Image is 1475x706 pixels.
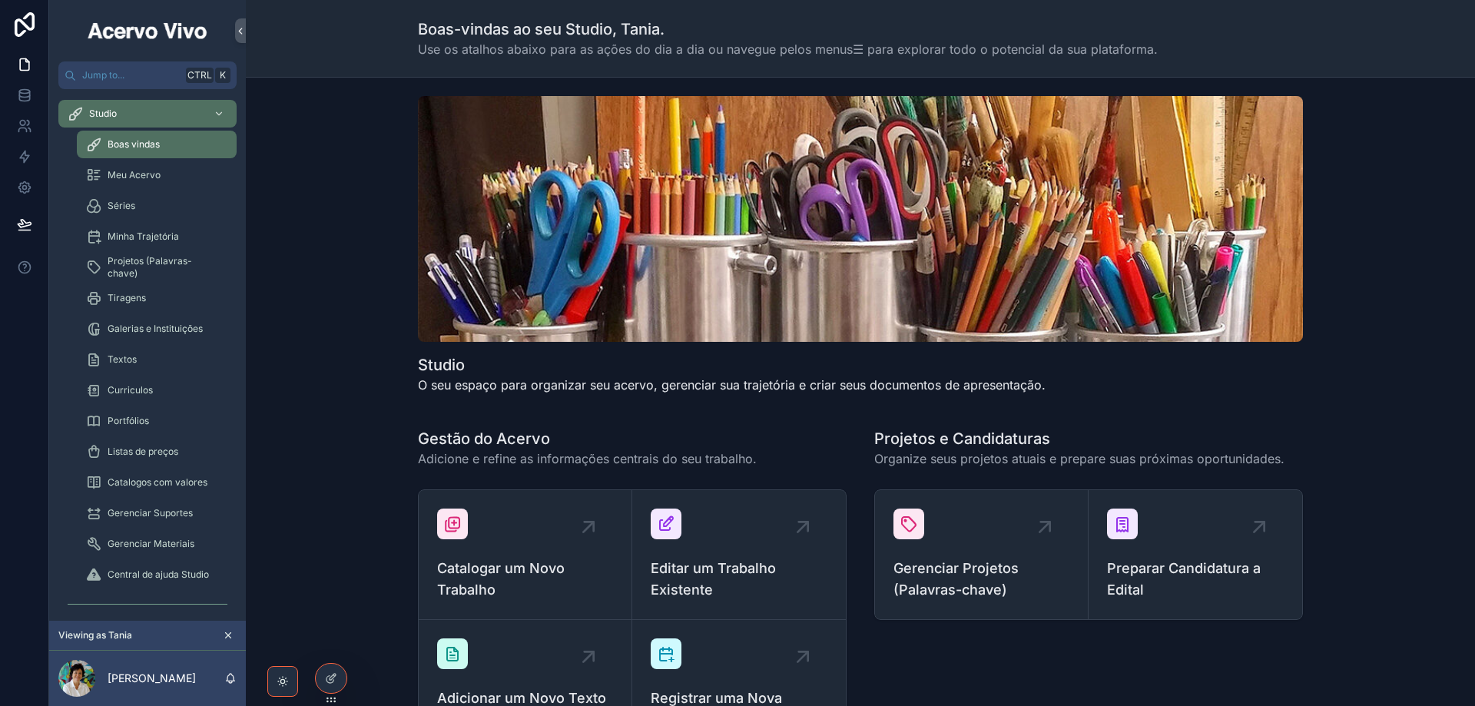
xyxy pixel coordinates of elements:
a: Meu Acervo [77,161,237,189]
a: Tiragens [77,284,237,312]
p: [PERSON_NAME] [108,671,196,686]
span: Ctrl [186,68,214,83]
span: Boas vindas [108,138,160,151]
img: App logo [85,18,210,43]
span: Catalogar um Novo Trabalho [437,558,613,601]
h1: Gestão do Acervo [418,428,757,449]
a: Catalogar um Novo Trabalho [419,490,632,620]
a: Curriculos [77,376,237,404]
h1: Projetos e Candidaturas [874,428,1284,449]
p: O seu espaço para organizar seu acervo, gerenciar sua trajetória e criar seus documentos de apres... [418,376,1046,394]
span: Curriculos [108,384,153,396]
h1: Studio [418,354,1046,376]
a: Preparar Candidatura a Edital [1089,490,1302,619]
span: Gerenciar Projetos (Palavras-chave) [893,558,1069,601]
span: Central de ajuda Studio [108,568,209,581]
a: Gerenciar Suportes [77,499,237,527]
a: Textos [77,346,237,373]
a: Central de ajuda Studio [77,561,237,588]
a: Projetos (Palavras-chave) [77,254,237,281]
span: Organize seus projetos atuais e prepare suas próximas oportunidades. [874,449,1284,468]
span: Galerias e Instituições [108,323,203,335]
a: Listas de preços [77,438,237,466]
span: Textos [108,353,137,366]
a: Séries [77,192,237,220]
button: Jump to...CtrlK [58,61,237,89]
span: Portfólios [108,415,149,427]
div: scrollable content [49,89,246,621]
span: Viewing as Tania [58,629,132,641]
a: Minha Trajetória [77,223,237,250]
a: Portfólios [77,407,237,435]
h1: Boas-vindas ao seu Studio, Tania. [418,18,1158,40]
span: Gerenciar Suportes [108,507,193,519]
span: Meu Acervo [108,169,161,181]
span: Minha Trajetória [108,230,179,243]
a: Editar um Trabalho Existente [632,490,846,620]
span: Jump to... [82,69,180,81]
a: Studio [58,100,237,128]
a: Galerias e Instituições [77,315,237,343]
span: K [217,69,229,81]
span: Preparar Candidatura a Edital [1107,558,1284,601]
span: Tiragens [108,292,146,304]
span: Listas de preços [108,446,178,458]
a: Catalogos com valores [77,469,237,496]
a: Gerenciar Materiais [77,530,237,558]
a: Gerenciar Projetos (Palavras-chave) [875,490,1089,619]
span: Editar um Trabalho Existente [651,558,827,601]
span: Adicione e refine as informações centrais do seu trabalho. [418,449,757,468]
span: Catalogos com valores [108,476,207,489]
span: Studio [89,108,117,120]
a: Boas vindas [77,131,237,158]
span: Séries [108,200,135,212]
span: Gerenciar Materiais [108,538,194,550]
span: Use os atalhos abaixo para as ações do dia a dia ou navegue pelos menus☰ para explorar todo o pot... [418,40,1158,58]
span: Projetos (Palavras-chave) [108,255,221,280]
